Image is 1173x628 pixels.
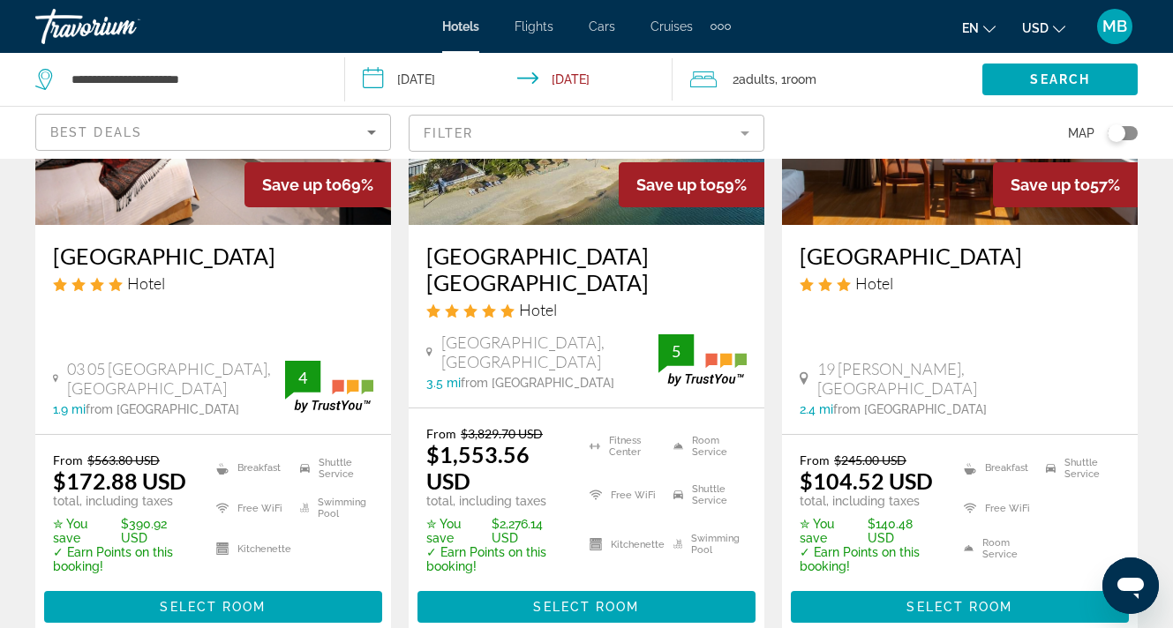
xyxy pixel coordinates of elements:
li: Shuttle Service [1037,452,1120,484]
span: from [GEOGRAPHIC_DATA] [86,402,239,416]
p: ✓ Earn Points on this booking! [426,545,568,573]
a: Cruises [650,19,693,34]
li: Swimming Pool [291,493,373,525]
span: Hotel [127,273,165,293]
p: ✓ Earn Points on this booking! [53,545,194,573]
li: Room Service [665,426,747,467]
p: ✓ Earn Points on this booking! [800,545,942,573]
del: $563.80 USD [87,452,160,467]
li: Breakfast [955,452,1038,484]
span: From [426,426,456,441]
button: Change language [962,15,996,41]
span: From [800,452,830,467]
button: Select Room [417,591,756,623]
button: Extra navigation items [711,12,731,41]
span: from [GEOGRAPHIC_DATA] [461,376,614,390]
span: from [GEOGRAPHIC_DATA] [833,402,987,416]
span: Save up to [636,176,716,194]
div: 69% [244,162,391,207]
li: Swimming Pool [665,524,747,564]
span: From [53,452,83,467]
div: 3 star Hotel [800,273,1120,293]
span: Room [786,72,816,86]
a: [GEOGRAPHIC_DATA] [GEOGRAPHIC_DATA] [426,243,747,295]
button: Select Room [44,591,382,623]
button: Change currency [1022,15,1065,41]
p: total, including taxes [426,494,568,508]
span: 2.4 mi [800,402,833,416]
span: 19 [PERSON_NAME], [GEOGRAPHIC_DATA] [817,359,1120,398]
p: $140.48 USD [800,517,942,545]
button: User Menu [1092,8,1138,45]
span: Select Room [906,600,1012,614]
span: 3.5 mi [426,376,461,390]
span: Best Deals [50,125,142,139]
del: $245.00 USD [834,452,906,467]
span: USD [1022,21,1049,35]
li: Free WiFi [955,493,1038,525]
span: Cars [589,19,615,34]
mat-select: Sort by [50,122,376,143]
div: 4 star Hotel [53,273,373,293]
button: Travelers: 2 adults, 0 children [673,53,982,106]
span: ✮ You save [53,517,117,545]
span: Search [1030,72,1090,86]
h3: [GEOGRAPHIC_DATA] [53,243,373,269]
li: Kitchenette [207,533,291,564]
li: Fitness Center [581,426,665,467]
div: 5 star Hotel [426,300,747,319]
li: Kitchenette [581,524,665,564]
a: Select Room [44,594,382,614]
span: Hotel [855,273,893,293]
ins: $104.52 USD [800,467,933,494]
span: 03 05 [GEOGRAPHIC_DATA], [GEOGRAPHIC_DATA] [67,359,285,398]
ins: $172.88 USD [53,467,186,494]
span: ✮ You save [800,517,863,545]
a: Travorium [35,4,212,49]
span: , 1 [775,67,816,92]
button: Search [982,64,1138,95]
p: total, including taxes [53,494,194,508]
span: MB [1102,18,1127,35]
span: Adults [739,72,775,86]
img: trustyou-badge.svg [285,361,373,413]
span: 1.9 mi [53,402,86,416]
button: Select Room [791,591,1129,623]
ins: $1,553.56 USD [426,441,530,494]
a: [GEOGRAPHIC_DATA] [800,243,1120,269]
p: total, including taxes [800,494,942,508]
li: Shuttle Service [665,475,747,516]
li: Free WiFi [581,475,665,516]
span: Select Room [533,600,639,614]
iframe: Кнопка запуска окна обмена сообщениями [1102,557,1159,614]
p: $2,276.14 USD [426,517,568,545]
a: Select Room [791,594,1129,614]
div: 57% [993,162,1138,207]
span: [GEOGRAPHIC_DATA], [GEOGRAPHIC_DATA] [441,333,658,371]
li: Breakfast [207,452,291,484]
button: Filter [409,114,764,153]
a: Flights [515,19,553,34]
span: Select Room [160,600,266,614]
div: 5 [658,340,694,362]
span: Save up to [1011,176,1090,194]
img: trustyou-badge.svg [658,334,747,386]
a: Select Room [417,594,756,614]
li: Room Service [955,533,1038,564]
button: Toggle map [1094,125,1138,141]
span: Hotel [519,300,557,319]
span: Save up to [262,176,342,194]
p: $390.92 USD [53,517,194,545]
span: ✮ You save [426,517,487,545]
del: $3,829.70 USD [461,426,543,441]
a: Hotels [442,19,479,34]
li: Free WiFi [207,493,291,525]
div: 4 [285,367,320,388]
button: Check-in date: Sep 20, 2025 Check-out date: Sep 30, 2025 [345,53,673,106]
li: Shuttle Service [291,452,373,484]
